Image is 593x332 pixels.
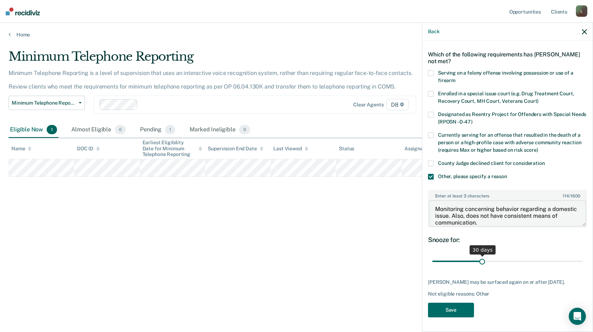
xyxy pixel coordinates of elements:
div: Open Intercom Messenger [569,308,586,325]
div: Status [339,146,354,152]
div: Assigned to [404,146,438,152]
div: Which of the following requirements has [PERSON_NAME] not met? [428,45,587,70]
span: 114 [563,193,569,198]
span: 0 [115,125,126,134]
img: Recidiviz [6,7,40,15]
span: Serving on a felony offense involving possession or use of a firearm [438,70,573,83]
span: Currently serving for an offense that resulted in the death of a person or a high-profile case wi... [438,132,581,153]
div: L [576,5,587,17]
p: Minimum Telephone Reporting is a level of supervision that uses an interactive voice recognition ... [9,70,413,90]
div: Clear agents [353,102,383,108]
textarea: Monitoring concerning behavior regarding a domestic issue. Also, does not have consistent means o... [429,200,586,227]
div: [PERSON_NAME] may be surfaced again on or after [DATE]. [428,279,587,285]
span: Minimum Telephone Reporting [12,100,76,106]
div: Supervision End Date [208,146,263,152]
div: Almost Eligible [70,122,127,138]
div: 30 days [470,245,496,255]
span: Other, please specify a reason [438,173,507,179]
label: Enter at least 3 characters [429,191,586,198]
div: Name [11,146,31,152]
div: Marked Ineligible [188,122,252,138]
div: Snooze for: [428,236,587,244]
div: DOC ID [77,146,100,152]
span: 0 [239,125,250,134]
div: Last Viewed [273,146,308,152]
span: 1 [47,125,57,134]
span: / 1600 [563,193,580,198]
div: Earliest Eligibility Date for Minimum Telephone Reporting [143,140,202,157]
span: County Judge declined client for consideration [438,160,545,166]
div: Eligible Now [9,122,58,138]
span: 1 [165,125,175,134]
a: Home [9,31,584,38]
span: Enrolled in a special issue court (e.g. Drug Treatment Court, Recovery Court, MH Court, Veterans ... [438,91,574,104]
span: D8 [386,99,409,110]
span: Designated as Reentry Project for Offenders with Special Needs (RPOSN - D-47) [438,111,586,125]
button: Save [428,303,474,317]
button: Back [428,29,439,35]
div: Minimum Telephone Reporting [9,49,453,70]
div: Pending [139,122,177,138]
div: Not eligible reasons: Other [428,291,587,297]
